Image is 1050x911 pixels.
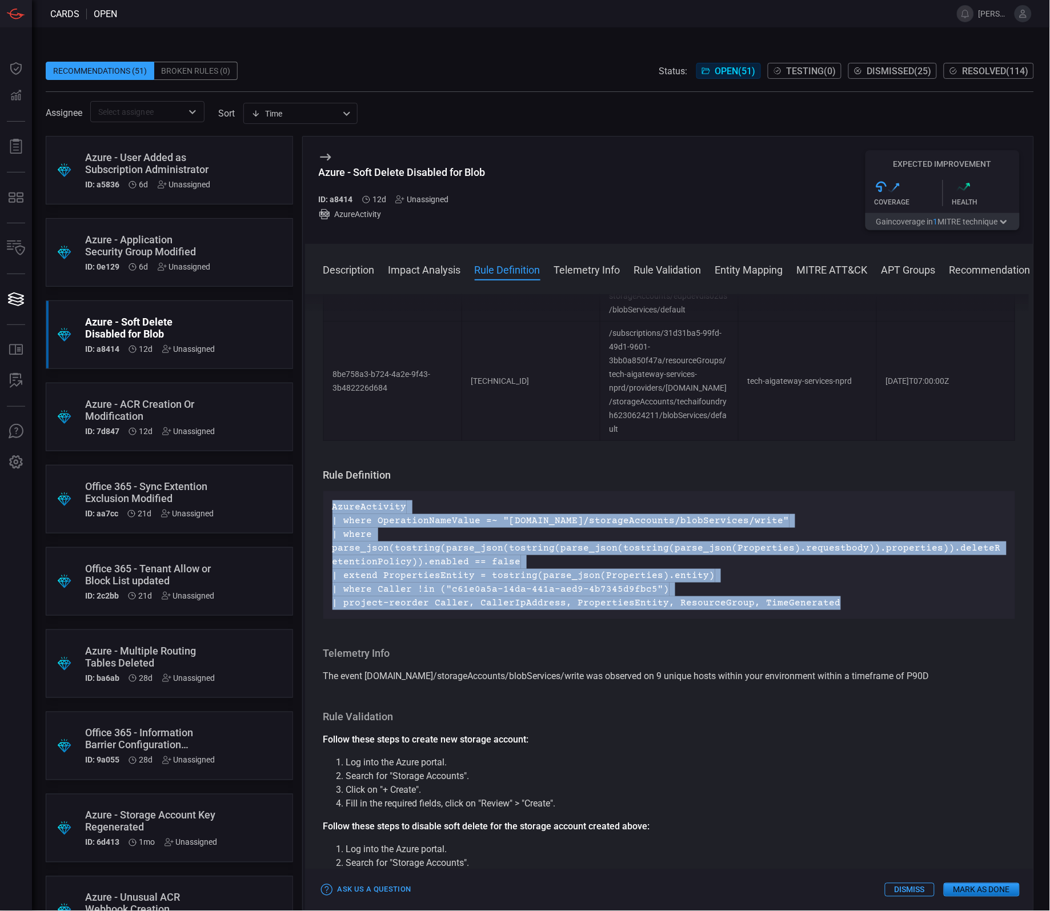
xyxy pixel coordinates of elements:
li: Search for "Storage Accounts". [346,857,1016,870]
button: Dismiss [885,883,935,897]
div: Unassigned [165,838,218,847]
span: 1 [933,217,938,226]
span: Aug 11, 2025 2:00 PM [139,591,153,600]
div: Time [251,108,339,119]
button: MITRE ATT&CK [797,262,868,276]
label: sort [218,108,235,119]
div: Unassigned [162,591,215,600]
div: Unassigned [162,673,215,683]
button: Resolved(114) [944,63,1034,79]
button: Detections [2,82,30,110]
div: Unassigned [162,756,215,765]
h3: Rule Validation [323,711,1016,724]
h5: ID: 9a055 [85,756,119,765]
div: Office 365 - Tenant Allow or Block List updated [85,563,215,587]
div: Unassigned [158,180,211,189]
button: APT Groups [881,262,936,276]
td: 8be758a3-b724-4a2e-9f43-3b482226d684 [323,322,462,441]
span: Aug 26, 2025 8:53 AM [139,262,149,271]
span: Aug 04, 2025 11:29 AM [139,673,153,683]
button: Cards [2,286,30,313]
h3: Telemetry Info [323,647,1016,660]
button: Entity Mapping [715,262,783,276]
span: Aug 20, 2025 8:20 AM [139,427,153,436]
div: Azure - User Added as Subscription Administrator [85,151,211,175]
div: Office 365 - Sync Extention Exclusion Modified [85,480,214,504]
li: Click on "+ Create". [346,784,1016,797]
button: Inventory [2,235,30,262]
div: Azure - Storage Account Key Regenerated [85,809,218,833]
button: Ask Us A Question [2,418,30,446]
span: Aug 26, 2025 8:53 AM [139,180,149,189]
button: Mark as Done [944,883,1020,897]
div: Azure - Soft Delete Disabled for Blob [85,316,215,340]
button: Ask Us a Question [319,881,414,899]
div: AzureActivity [319,208,486,220]
span: Dismissed ( 25 ) [867,66,932,77]
span: The event [DOMAIN_NAME]/storageAccounts/blobServices/write was observed on 9 unique hosts within ... [323,671,929,681]
div: Azure - Soft Delete Disabled for Blob [319,166,486,178]
span: Aug 20, 2025 8:20 AM [139,344,153,354]
div: Unassigned [162,344,215,354]
h3: Rule Definition [323,468,1016,482]
button: Preferences [2,449,30,476]
div: Azure - ACR Creation Or Modification [85,398,215,422]
button: Dashboard [2,55,30,82]
td: tech-aigateway-services-nprd [738,322,876,441]
button: MITRE - Detection Posture [2,184,30,211]
button: Open [185,104,201,120]
button: Rule Validation [634,262,702,276]
td: /subscriptions/31d31ba5-99fd-49d1-9601-3bb0a850f47a/resourceGroups/tech-aigateway-services-nprd/p... [600,322,738,441]
div: Broken Rules (0) [154,62,238,80]
strong: Follow these steps to create new storage account: [323,735,529,745]
span: Testing ( 0 ) [787,66,836,77]
button: Gaincoverage in1MITRE technique [865,213,1020,230]
strong: Follow these steps to disable soft delete for the storage account created above: [323,821,650,832]
li: Fill in the required fields, click on "Review" > "Create". [346,797,1016,811]
button: Dismissed(25) [848,63,937,79]
button: Telemetry Info [554,262,620,276]
h5: ID: aa7cc [85,509,118,518]
li: Search for "Storage Accounts". [346,770,1016,784]
div: Recommendations (51) [46,62,154,80]
li: Log into the Azure portal. [346,756,1016,770]
h5: ID: a5836 [85,180,119,189]
td: [TECHNICAL_ID] [462,322,600,441]
span: Open ( 51 ) [715,66,756,77]
button: Rule Definition [475,262,540,276]
h5: ID: ba6ab [85,673,119,683]
li: Log into the Azure portal. [346,843,1016,857]
div: Azure - Application Security Group Modified [85,234,211,258]
button: Description [323,262,375,276]
h5: ID: 7d847 [85,427,119,436]
h5: Expected Improvement [865,159,1020,168]
h5: ID: 6d413 [85,838,119,847]
div: Coverage [875,198,943,206]
span: Aug 11, 2025 2:00 PM [138,509,152,518]
span: Status: [659,66,687,77]
button: Impact Analysis [388,262,461,276]
td: [DATE]T07:00:00Z [876,322,1015,441]
span: Jul 29, 2025 11:56 AM [139,838,155,847]
span: Aug 04, 2025 11:29 AM [139,756,153,765]
span: Aug 20, 2025 8:20 AM [372,195,386,204]
div: Unassigned [395,195,448,204]
div: Unassigned [162,427,215,436]
button: Reports [2,133,30,160]
button: Testing(0) [768,63,841,79]
span: Cards [50,9,79,19]
h5: ID: 2c2bb [85,591,119,600]
button: Open(51) [696,63,761,79]
span: open [94,9,117,19]
div: Office 365 - Information Barrier Configuration Changed [85,727,215,751]
div: Unassigned [158,262,211,271]
div: Unassigned [161,509,214,518]
span: Assignee [46,107,82,118]
h5: ID: a8414 [85,344,119,354]
span: Resolved ( 114 ) [963,66,1029,77]
span: [PERSON_NAME].1.[PERSON_NAME] [979,9,1010,18]
div: Azure - Multiple Routing Tables Deleted [85,645,215,669]
div: Health [952,198,1020,206]
h5: ID: a8414 [319,195,353,204]
button: Rule Catalog [2,336,30,364]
